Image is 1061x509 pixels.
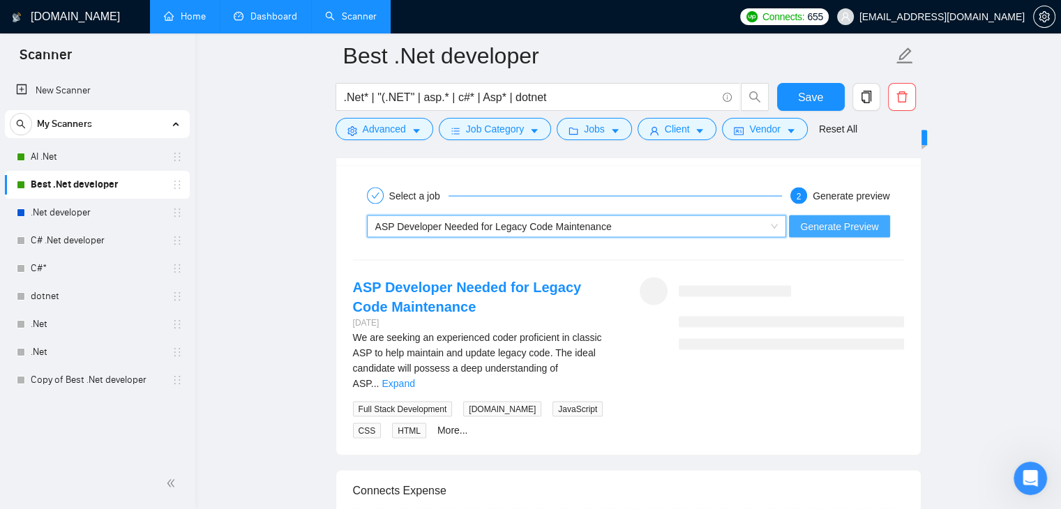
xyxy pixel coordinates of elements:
[31,143,163,171] a: AI .Net
[437,425,468,436] a: More...
[529,126,539,136] span: caret-down
[5,110,190,394] li: My Scanners
[12,6,22,29] img: logo
[31,227,163,254] a: C# .Net developer
[375,221,612,232] span: ASP Developer Needed for Legacy Code Maintenance
[789,215,889,238] button: Generate Preview
[746,11,758,22] img: upwork-logo.png
[1034,11,1055,22] span: setting
[363,121,406,137] span: Advanced
[347,126,357,136] span: setting
[797,192,802,202] span: 2
[734,126,744,136] span: idcard
[10,113,32,135] button: search
[392,423,426,439] span: HTML
[5,77,190,105] li: New Scanner
[463,402,541,417] span: [DOMAIN_NAME]
[353,332,602,389] span: We are seeking an experienced coder proficient in classic ASP to help maintain and update legacy ...
[552,402,603,417] span: JavaScript
[777,83,845,111] button: Save
[353,330,617,391] div: We are seeking an experienced coder proficient in classic ASP to help maintain and update legacy ...
[172,347,183,358] span: holder
[412,126,421,136] span: caret-down
[31,366,163,394] a: Copy of Best .Net developer
[172,374,183,386] span: holder
[584,121,605,137] span: Jobs
[325,10,377,22] a: searchScanner
[31,310,163,338] a: .Net
[389,188,449,204] div: Select a job
[1033,11,1055,22] a: setting
[439,118,551,140] button: barsJob Categorycaret-down
[336,118,433,140] button: settingAdvancedcaret-down
[172,319,183,330] span: holder
[31,171,163,199] a: Best .Net developer
[1014,462,1047,495] iframe: Intercom live chat
[1033,6,1055,28] button: setting
[901,132,921,144] span: New
[695,126,705,136] span: caret-down
[172,263,183,274] span: holder
[889,91,915,103] span: delete
[31,282,163,310] a: dotnet
[451,126,460,136] span: bars
[649,126,659,136] span: user
[37,110,92,138] span: My Scanners
[819,121,857,137] a: Reset All
[557,118,632,140] button: folderJobscaret-down
[742,91,768,103] span: search
[8,45,83,74] span: Scanner
[798,89,823,106] span: Save
[172,235,183,246] span: holder
[344,89,716,106] input: Search Freelance Jobs...
[749,121,780,137] span: Vendor
[172,291,183,302] span: holder
[723,93,732,102] span: info-circle
[741,83,769,111] button: search
[234,10,297,22] a: dashboardDashboard
[172,207,183,218] span: holder
[800,219,878,234] span: Generate Preview
[172,151,183,162] span: holder
[353,317,617,330] div: [DATE]
[610,126,620,136] span: caret-down
[813,188,890,204] div: Generate preview
[353,280,582,314] a: ASP Developer Needed for Legacy Code Maintenance
[371,192,379,200] span: check
[10,119,31,129] span: search
[841,12,850,22] span: user
[888,83,916,111] button: delete
[466,121,524,137] span: Job Category
[569,126,578,136] span: folder
[371,378,379,389] span: ...
[343,38,893,73] input: Scanner name...
[353,423,382,439] span: CSS
[31,338,163,366] a: .Net
[16,77,179,105] a: New Scanner
[172,179,183,190] span: holder
[353,402,453,417] span: Full Stack Development
[896,47,914,65] span: edit
[722,118,807,140] button: idcardVendorcaret-down
[31,199,163,227] a: .Net developer
[852,83,880,111] button: copy
[382,378,414,389] a: Expand
[166,476,180,490] span: double-left
[762,9,804,24] span: Connects:
[665,121,690,137] span: Client
[786,126,796,136] span: caret-down
[164,10,206,22] a: homeHome
[853,91,880,103] span: copy
[638,118,717,140] button: userClientcaret-down
[807,9,822,24] span: 655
